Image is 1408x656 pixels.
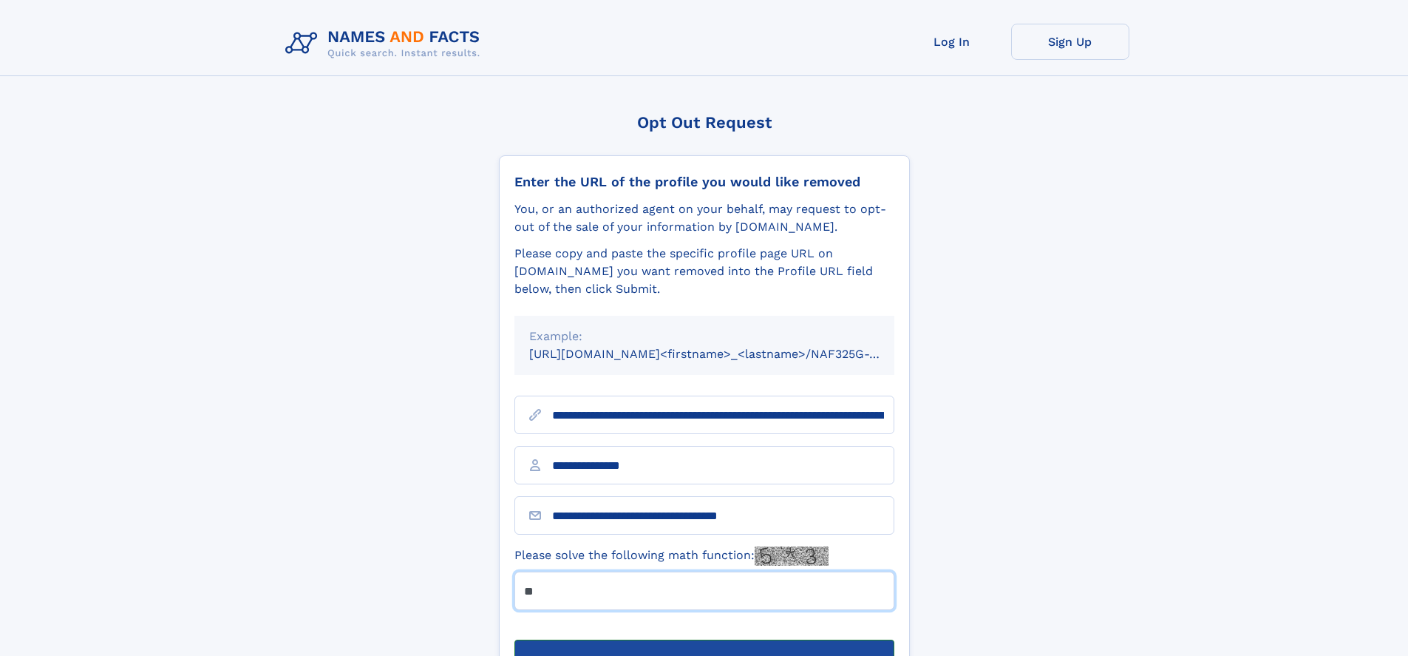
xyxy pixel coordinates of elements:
[514,174,894,190] div: Enter the URL of the profile you would like removed
[279,24,492,64] img: Logo Names and Facts
[514,245,894,298] div: Please copy and paste the specific profile page URL on [DOMAIN_NAME] you want removed into the Pr...
[514,547,829,566] label: Please solve the following math function:
[514,200,894,236] div: You, or an authorized agent on your behalf, may request to opt-out of the sale of your informatio...
[893,24,1011,60] a: Log In
[499,113,910,132] div: Opt Out Request
[529,328,880,345] div: Example:
[529,347,922,361] small: [URL][DOMAIN_NAME]<firstname>_<lastname>/NAF325G-xxxxxxxx
[1011,24,1129,60] a: Sign Up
